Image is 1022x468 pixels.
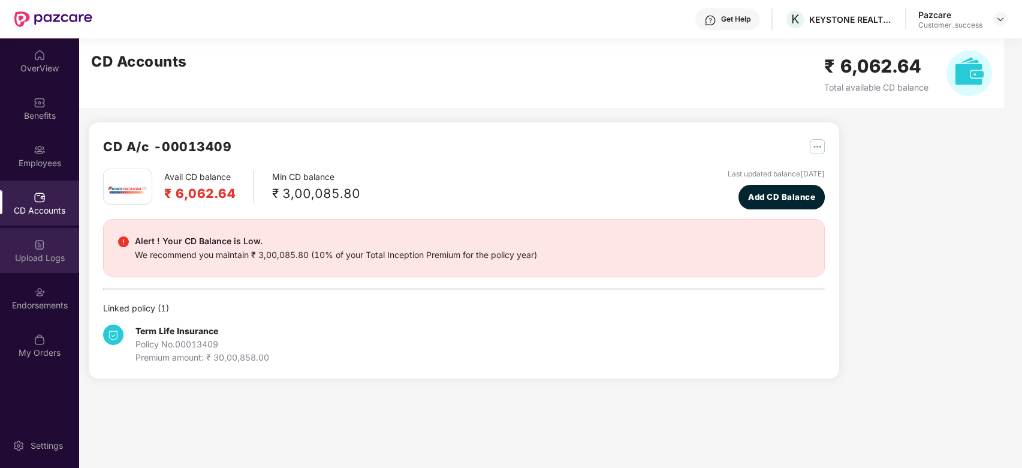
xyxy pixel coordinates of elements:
img: svg+xml;base64,PHN2ZyBpZD0iQ0RfQWNjb3VudHMiIGRhdGEtbmFtZT0iQ0QgQWNjb3VudHMiIHhtbG5zPSJodHRwOi8vd3... [34,191,46,203]
span: Add CD Balance [748,191,815,203]
div: Linked policy ( 1 ) [103,302,825,315]
div: Policy No. 00013409 [135,338,269,351]
div: Settings [27,440,67,452]
img: svg+xml;base64,PHN2ZyBpZD0iSG9tZSIgeG1sbnM9Imh0dHA6Ly93d3cudzMub3JnLzIwMDAvc3ZnIiB3aWR0aD0iMjAiIG... [34,49,46,61]
h2: CD Accounts [91,50,187,73]
div: Customer_success [918,20,982,30]
div: Alert ! Your CD Balance is Low. [135,234,537,248]
img: svg+xml;base64,PHN2ZyB4bWxucz0iaHR0cDovL3d3dy53My5vcmcvMjAwMC9zdmciIHdpZHRoPSIzNCIgaGVpZ2h0PSIzNC... [103,325,123,345]
img: svg+xml;base64,PHN2ZyBpZD0iQmVuZWZpdHMiIHhtbG5zPSJodHRwOi8vd3d3LnczLm9yZy8yMDAwL3N2ZyIgd2lkdGg9Ij... [34,97,46,109]
div: ₹ 3,00,085.80 [272,184,360,203]
img: iciciprud.png [107,169,149,211]
h2: ₹ 6,062.64 [164,184,236,203]
button: Add CD Balance [738,185,824,210]
img: svg+xml;base64,PHN2ZyB4bWxucz0iaHR0cDovL3d3dy53My5vcmcvMjAwMC9zdmciIHhtbG5zOnhsaW5rPSJodHRwOi8vd3... [946,50,992,96]
div: Premium amount: ₹ 30,00,858.00 [135,351,269,364]
h2: ₹ 6,062.64 [824,52,928,80]
div: We recommend you maintain ₹ 3,00,085.80 (10% of your Total Inception Premium for the policy year) [135,248,537,262]
img: svg+xml;base64,PHN2ZyBpZD0iRW5kb3JzZW1lbnRzIiB4bWxucz0iaHR0cDovL3d3dy53My5vcmcvMjAwMC9zdmciIHdpZH... [34,286,46,298]
div: KEYSTONE REALTORS LIMITED [809,14,893,25]
span: Total available CD balance [824,82,928,92]
img: svg+xml;base64,PHN2ZyBpZD0iVXBsb2FkX0xvZ3MiIGRhdGEtbmFtZT0iVXBsb2FkIExvZ3MiIHhtbG5zPSJodHRwOi8vd3... [34,239,46,251]
img: svg+xml;base64,PHN2ZyBpZD0iSGVscC0zMngzMiIgeG1sbnM9Imh0dHA6Ly93d3cudzMub3JnLzIwMDAvc3ZnIiB3aWR0aD... [704,14,716,26]
img: svg+xml;base64,PHN2ZyB4bWxucz0iaHR0cDovL3d3dy53My5vcmcvMjAwMC9zdmciIHdpZHRoPSIyNSIgaGVpZ2h0PSIyNS... [810,139,825,154]
img: svg+xml;base64,PHN2ZyBpZD0iRHJvcGRvd24tMzJ4MzIiIHhtbG5zPSJodHRwOi8vd3d3LnczLm9yZy8yMDAwL3N2ZyIgd2... [996,14,1005,24]
h2: CD A/c - 00013409 [103,137,231,157]
img: svg+xml;base64,PHN2ZyBpZD0iU2V0dGluZy0yMHgyMCIgeG1sbnM9Imh0dHA6Ly93d3cudzMub3JnLzIwMDAvc3ZnIiB3aW... [13,440,25,452]
div: Pazcare [918,9,982,20]
img: svg+xml;base64,PHN2ZyBpZD0iRGFuZ2VyX2FsZXJ0IiBkYXRhLW5hbWU9IkRhbmdlciBhbGVydCIgeG1sbnM9Imh0dHA6Ly... [118,236,129,247]
div: Get Help [721,14,750,24]
span: K [791,12,799,26]
div: Min CD balance [272,170,360,203]
div: Avail CD balance [164,170,254,203]
b: Term Life Insurance [135,326,218,336]
img: svg+xml;base64,PHN2ZyBpZD0iTXlfT3JkZXJzIiBkYXRhLW5hbWU9Ik15IE9yZGVycyIgeG1sbnM9Imh0dHA6Ly93d3cudz... [34,334,46,346]
img: svg+xml;base64,PHN2ZyBpZD0iRW1wbG95ZWVzIiB4bWxucz0iaHR0cDovL3d3dy53My5vcmcvMjAwMC9zdmciIHdpZHRoPS... [34,144,46,156]
div: Last updated balance [DATE] [728,169,825,180]
img: New Pazcare Logo [14,11,92,27]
